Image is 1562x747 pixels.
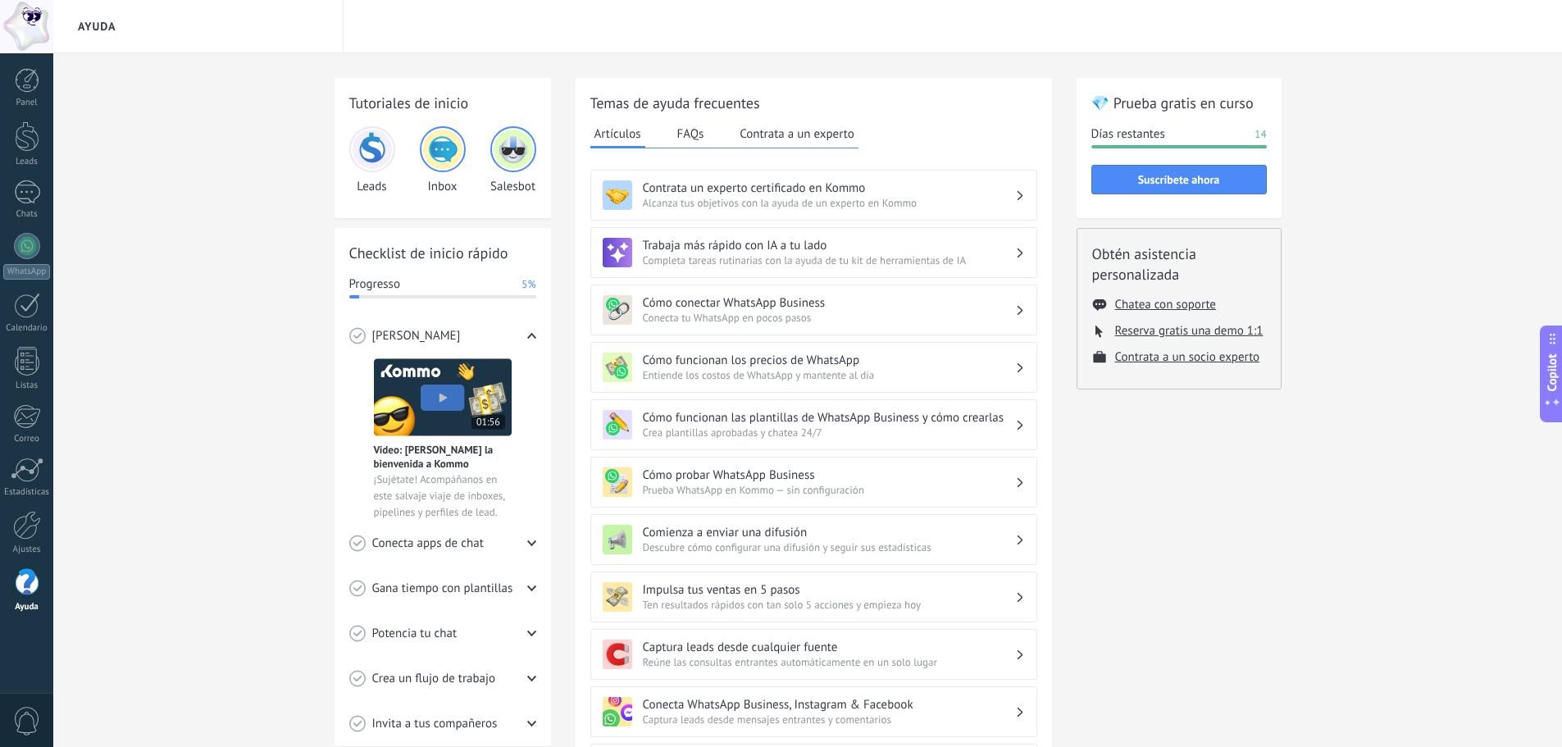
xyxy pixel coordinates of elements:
span: ¡Sujétate! Acompáñanos en este salvaje viaje de inboxes, pipelines y perfiles de lead. [374,471,512,521]
span: Alcanza tus objetivos con la ayuda de un experto en Kommo [643,196,1015,210]
span: Gana tiempo con plantillas [372,581,513,597]
div: Inbox [420,126,466,194]
h3: Cómo conectar WhatsApp Business [643,295,1015,311]
span: Días restantes [1091,126,1165,143]
h2: Tutoriales de inicio [349,93,536,113]
h3: Comienza a enviar una difusión [643,525,1015,540]
button: FAQs [673,121,708,146]
span: Ten resultados rápidos con tan solo 5 acciones y empieza hoy [643,598,1015,612]
span: Crea un flujo de trabajo [372,671,496,687]
span: 14 [1255,126,1266,143]
h3: Impulsa tus ventas en 5 pasos [643,582,1015,598]
span: Entiende los costos de WhatsApp y mantente al día [643,368,1015,382]
h3: Cómo funcionan los precios de WhatsApp [643,353,1015,368]
h3: Conecta WhatsApp Business, Instagram & Facebook [643,697,1015,713]
h2: Temas de ayuda frecuentes [590,93,1037,113]
div: Listas [3,380,51,391]
div: Panel [3,98,51,108]
button: Artículos [590,121,645,148]
div: Ayuda [3,602,51,613]
span: Potencia tu chat [372,626,458,642]
img: Meet video [374,358,512,436]
div: Chats [3,209,51,220]
span: Vídeo: [PERSON_NAME] la bienvenida a Kommo [374,443,512,471]
span: Conecta apps de chat [372,535,484,552]
button: Suscríbete ahora [1091,165,1267,194]
span: Crea plantillas aprobadas y chatea 24/7 [643,426,1015,440]
span: Reúne las consultas entrantes automáticamente en un solo lugar [643,655,1015,669]
span: Suscríbete ahora [1138,174,1220,185]
button: Chatea con soporte [1115,297,1216,312]
button: Reserva gratis una demo 1:1 [1115,323,1264,339]
div: Correo [3,434,51,444]
div: Estadísticas [3,487,51,498]
button: Contrata a un experto [735,121,858,146]
span: Copilot [1544,353,1560,391]
h3: Captura leads desde cualquier fuente [643,640,1015,655]
span: Descubre cómo configurar una difusión y seguir sus estadísticas [643,540,1015,554]
button: Contrata a un socio experto [1115,349,1260,365]
span: Conecta tu WhatsApp en pocos pasos [643,311,1015,325]
div: Calendario [3,323,51,334]
span: 5% [521,276,535,293]
div: Leads [3,157,51,167]
h3: Cómo probar WhatsApp Business [643,467,1015,483]
span: Captura leads desde mensajes entrantes y comentarios [643,713,1015,727]
span: Invita a tus compañeros [372,716,498,732]
h2: 💎 Prueba gratis en curso [1091,93,1267,113]
h3: Cómo funcionan las plantillas de WhatsApp Business y cómo crearlas [643,410,1015,426]
div: Ajustes [3,544,51,555]
span: Completa tareas rutinarias con la ayuda de tu kit de herramientas de IA [643,253,1015,267]
span: Prueba WhatsApp en Kommo — sin configuración [643,483,1015,497]
h2: Checklist de inicio rápido [349,243,536,263]
div: Leads [349,126,395,194]
span: [PERSON_NAME] [372,328,461,344]
h3: Trabaja más rápido con IA a tu lado [643,238,1015,253]
h2: Obtén asistencia personalizada [1092,244,1266,285]
div: Salesbot [490,126,536,194]
h3: Contrata un experto certificado en Kommo [643,180,1015,196]
span: Progresso [349,276,400,293]
div: WhatsApp [3,264,50,280]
